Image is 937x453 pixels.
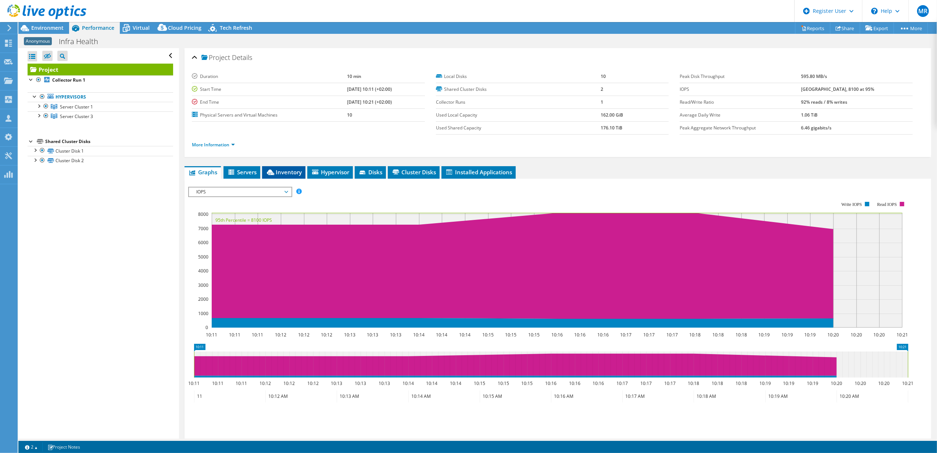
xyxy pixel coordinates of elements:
b: 595.80 MB/s [801,73,827,79]
text: 10:18 [736,332,747,338]
text: 10:13 [331,380,343,386]
text: 10:19 [759,332,770,338]
b: 92% reads / 8% writes [801,99,848,105]
a: 2 [20,442,43,452]
h1: Infra Health [56,38,110,46]
text: 10:17 [621,332,632,338]
text: 10:21 [897,332,908,338]
a: More Information [192,142,235,148]
label: IOPS [680,86,801,93]
text: 10:18 [736,380,747,386]
a: Project [28,64,173,75]
text: 10:17 [667,332,678,338]
a: Export [860,22,894,34]
text: 3000 [198,282,208,288]
text: 10:13 [367,332,379,338]
svg: \n [871,8,878,14]
text: 10:14 [436,332,448,338]
span: MR [917,5,929,17]
b: 2 [601,86,603,92]
text: 10:19 [782,332,793,338]
span: Anonymous [24,37,52,45]
text: 1000 [198,310,208,317]
b: [DATE] 10:11 (+02:00) [347,86,392,92]
text: 10:13 [390,332,402,338]
text: 10:13 [355,380,366,386]
text: 10:19 [760,380,771,386]
text: 10:14 [414,332,425,338]
text: Read IOPS [877,202,897,207]
span: Installed Applications [445,168,512,176]
div: Shared Cluster Disks [45,137,173,146]
b: 1.06 TiB [801,112,818,118]
text: 10:18 [713,332,724,338]
b: 6.46 gigabits/s [801,125,832,131]
text: 10:15 [505,332,517,338]
text: 10:17 [665,380,676,386]
b: Collector Run 1 [52,77,85,83]
text: 10:11 [212,380,224,386]
a: Server Cluster 1 [28,102,173,111]
b: 1 [601,99,603,105]
text: 10:20 [879,380,890,386]
label: Peak Disk Throughput [680,73,801,80]
text: 10:12 [260,380,271,386]
a: Reports [795,22,830,34]
a: Hypervisors [28,92,173,102]
span: Performance [82,24,114,31]
text: 10:14 [450,380,462,386]
label: Collector Runs [436,99,601,106]
span: Inventory [266,168,302,176]
text: 0 [205,324,208,331]
text: 10:12 [321,332,333,338]
a: Cluster Disk 2 [28,156,173,165]
span: Cluster Disks [391,168,436,176]
text: Write IOPS [841,202,862,207]
b: 10 [347,112,352,118]
span: Server Cluster 1 [60,104,93,110]
text: 10:20 [874,332,885,338]
text: 10:12 [308,380,319,386]
span: Environment [31,24,64,31]
text: 10:15 [474,380,486,386]
span: IOPS [193,188,287,196]
text: 10:20 [851,332,862,338]
text: 10:15 [522,380,533,386]
text: 10:16 [593,380,604,386]
a: Collector Run 1 [28,75,173,85]
text: 10:12 [275,332,287,338]
text: 10:17 [644,332,655,338]
text: 10:20 [855,380,866,386]
a: Cluster Disk 1 [28,146,173,156]
a: Project Notes [42,442,85,452]
text: 10:11 [236,380,247,386]
text: 10:12 [298,332,310,338]
text: 10:16 [575,332,586,338]
span: Server Cluster 3 [60,113,93,120]
text: 10:19 [807,380,819,386]
b: 10 [601,73,606,79]
b: 10 min [347,73,361,79]
text: 7000 [198,225,208,232]
label: Peak Aggregate Network Throughput [680,124,801,132]
text: 10:18 [712,380,723,386]
label: Start Time [192,86,347,93]
text: 10:13 [344,332,356,338]
text: 10:13 [379,380,390,386]
text: 4000 [198,268,208,274]
text: 10:16 [546,380,557,386]
label: Duration [192,73,347,80]
label: End Time [192,99,347,106]
span: Virtual [133,24,150,31]
text: 10:16 [569,380,581,386]
a: Share [830,22,860,34]
label: Read/Write Ratio [680,99,801,106]
span: Servers [227,168,257,176]
span: Project [201,54,230,61]
b: [DATE] 10:21 (+02:00) [347,99,392,105]
b: 176.10 TiB [601,125,622,131]
text: 10:15 [483,332,494,338]
span: Tech Refresh [220,24,252,31]
b: [GEOGRAPHIC_DATA], 8100 at 95% [801,86,875,92]
text: 6000 [198,239,208,246]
